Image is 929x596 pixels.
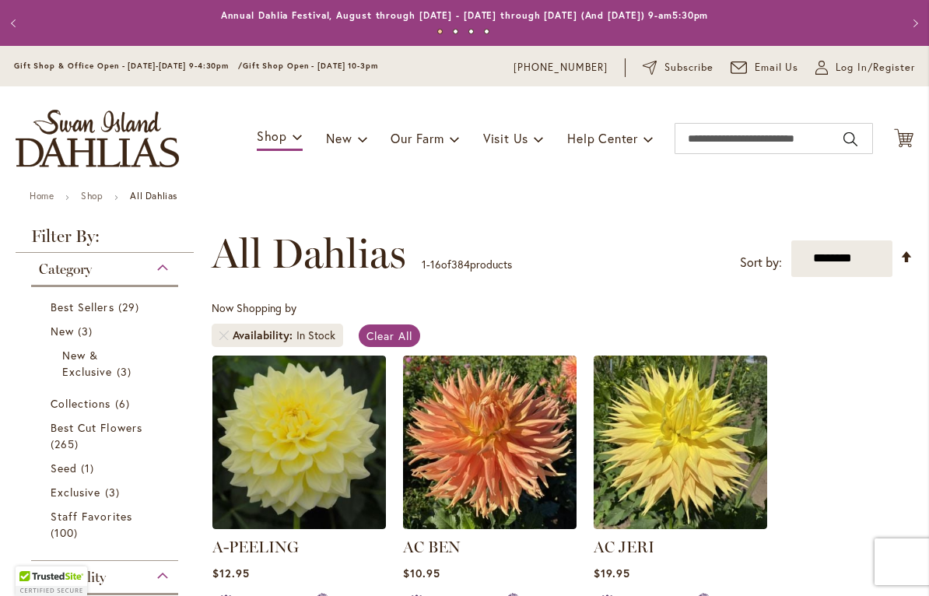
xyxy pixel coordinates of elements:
[117,363,135,380] span: 3
[51,484,163,500] a: Exclusive
[51,419,163,452] a: Best Cut Flowers
[212,566,250,580] span: $12.95
[422,252,512,277] p: - of products
[514,60,608,75] a: [PHONE_NUMBER]
[51,461,77,475] span: Seed
[51,395,163,412] a: Collections
[643,60,713,75] a: Subscribe
[62,347,151,380] a: New &amp; Exclusive
[51,509,132,524] span: Staff Favorites
[51,436,82,452] span: 265
[51,324,74,338] span: New
[451,257,470,272] span: 384
[39,261,92,278] span: Category
[105,484,124,500] span: 3
[51,508,163,541] a: Staff Favorites
[366,328,412,343] span: Clear All
[51,420,142,435] span: Best Cut Flowers
[30,190,54,202] a: Home
[594,517,767,532] a: AC Jeri
[815,60,915,75] a: Log In/Register
[219,331,229,340] a: Remove Availability In Stock
[437,29,443,34] button: 1 of 4
[594,356,767,529] img: AC Jeri
[81,190,103,202] a: Shop
[326,130,352,146] span: New
[403,356,577,529] img: AC BEN
[212,230,406,277] span: All Dahlias
[14,61,243,71] span: Gift Shop & Office Open - [DATE]-[DATE] 9-4:30pm /
[430,257,441,272] span: 16
[594,538,654,556] a: AC JERI
[257,128,287,144] span: Shop
[12,541,55,584] iframe: Launch Accessibility Center
[898,8,929,39] button: Next
[16,228,194,253] strong: Filter By:
[453,29,458,34] button: 2 of 4
[403,538,461,556] a: AC BEN
[483,130,528,146] span: Visit Us
[664,60,713,75] span: Subscribe
[221,9,709,21] a: Annual Dahlia Festival, August through [DATE] - [DATE] through [DATE] (And [DATE]) 9-am5:30pm
[78,323,96,339] span: 3
[296,328,335,343] div: In Stock
[212,538,299,556] a: A-PEELING
[233,328,296,343] span: Availability
[51,460,163,476] a: Seed
[567,130,638,146] span: Help Center
[594,566,630,580] span: $19.95
[51,299,163,315] a: Best Sellers
[740,248,782,277] label: Sort by:
[51,524,82,541] span: 100
[212,356,386,529] img: A-Peeling
[51,485,100,500] span: Exclusive
[359,324,420,347] a: Clear All
[212,517,386,532] a: A-Peeling
[243,61,378,71] span: Gift Shop Open - [DATE] 10-3pm
[755,60,799,75] span: Email Us
[115,395,134,412] span: 6
[81,460,98,476] span: 1
[391,130,443,146] span: Our Farm
[484,29,489,34] button: 4 of 4
[403,517,577,532] a: AC BEN
[51,396,111,411] span: Collections
[51,323,163,339] a: New
[62,348,112,379] span: New & Exclusive
[51,300,114,314] span: Best Sellers
[212,300,296,315] span: Now Shopping by
[468,29,474,34] button: 3 of 4
[403,566,440,580] span: $10.95
[422,257,426,272] span: 1
[836,60,915,75] span: Log In/Register
[118,299,143,315] span: 29
[16,110,179,167] a: store logo
[130,190,177,202] strong: All Dahlias
[731,60,799,75] a: Email Us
